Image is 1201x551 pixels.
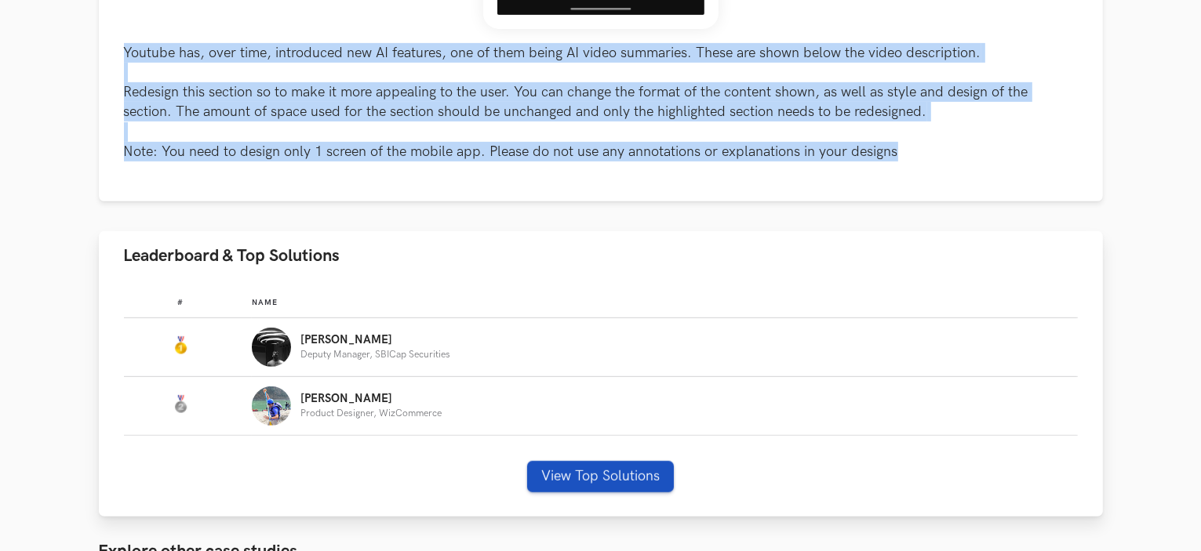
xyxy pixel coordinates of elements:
img: Profile photo [252,386,291,426]
p: [PERSON_NAME] [300,334,450,346]
img: Gold Medal [171,336,190,355]
p: Product Designer, WizCommerce [300,408,442,419]
button: Leaderboard & Top Solutions [99,231,1103,281]
button: View Top Solutions [527,461,674,492]
table: Leaderboard [124,285,1078,436]
img: Profile photo [252,328,291,367]
span: Name [252,298,278,307]
p: Deputy Manager, SBICap Securities [300,350,450,360]
div: Leaderboard & Top Solutions [99,281,1103,517]
img: Silver Medal [171,395,190,414]
p: Youtube has, over time, introduced new AI features, one of them being AI video summaries. These a... [124,43,1078,161]
span: # [177,298,184,307]
p: [PERSON_NAME] [300,393,442,405]
span: Leaderboard & Top Solutions [124,245,340,266]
